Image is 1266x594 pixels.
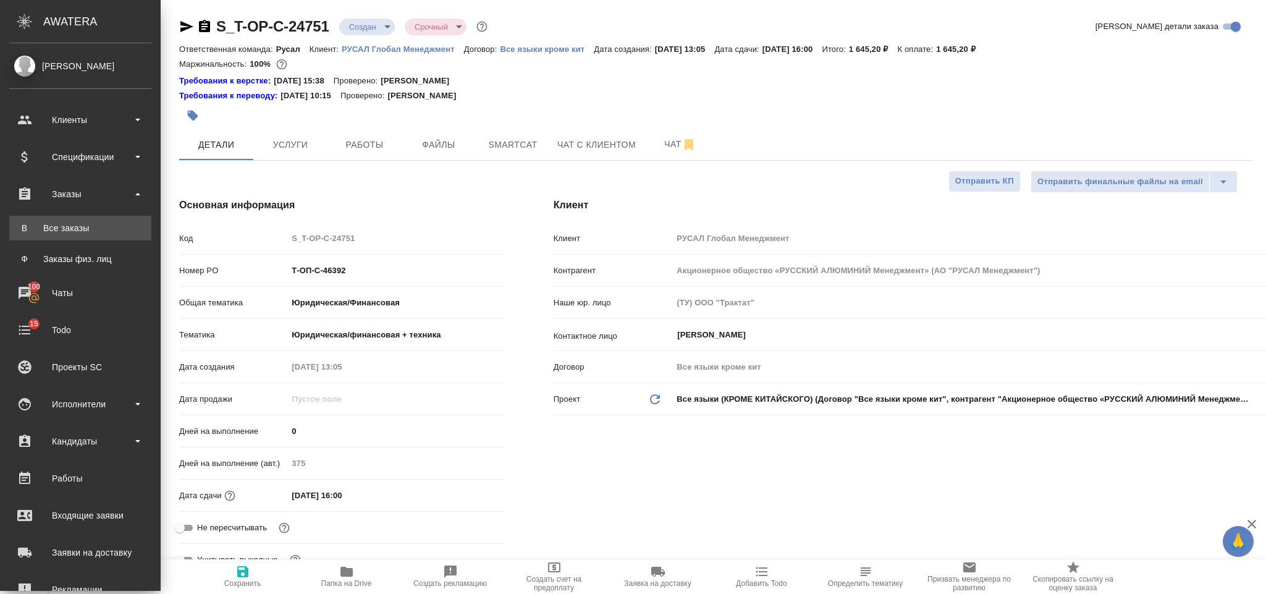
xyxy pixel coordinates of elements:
span: Чат [651,137,710,152]
span: Файлы [409,137,468,153]
span: Чат с клиентом [557,137,636,153]
div: Todo [9,321,151,339]
button: Добавить Todo [710,559,814,594]
a: Требования к переводу: [179,90,281,102]
p: [PERSON_NAME] [381,75,458,87]
p: Контактное лицо [554,330,673,342]
button: Скопировать ссылку [197,19,212,34]
p: Дней на выполнение [179,425,287,438]
span: Призвать менеджера по развитию [925,575,1014,592]
button: Создан [345,22,380,32]
p: Проверено: [334,75,381,87]
span: Добавить Todo [736,579,787,588]
button: 🙏 [1223,526,1254,557]
p: Договор [554,361,673,373]
button: Сохранить [191,559,295,594]
h4: Основная информация [179,198,504,213]
span: 100 [20,281,48,293]
p: Итого: [822,45,848,54]
a: Входящие заявки [3,500,158,531]
span: Отправить КП [955,174,1014,189]
div: split button [1031,171,1238,193]
span: Заявка на доставку [624,579,691,588]
div: Клиенты [9,111,151,129]
button: Срочный [411,22,452,32]
button: Папка на Drive [295,559,399,594]
p: Номер PO [179,265,287,277]
span: Работы [335,137,394,153]
button: Выбери, если сб и вс нужно считать рабочими днями для выполнения заказа. [287,552,303,568]
button: Создать счет на предоплату [502,559,606,594]
p: Клиент: [310,45,342,54]
a: Требования к верстке: [179,75,274,87]
a: S_T-OP-C-24751 [216,18,329,35]
p: 1 645,20 ₽ [936,45,985,54]
div: AWATERA [43,9,161,34]
p: Дата продажи [179,393,287,405]
a: РУСАЛ Глобал Менеджмент [342,43,464,54]
input: Пустое поле [287,358,395,376]
a: ФЗаказы физ. лиц [9,247,151,271]
button: Скопировать ссылку на оценку заказа [1021,559,1125,594]
a: 15Todo [3,315,158,346]
div: Все заказы [15,222,145,234]
p: [PERSON_NAME] [387,90,465,102]
div: Проекты SC [9,358,151,376]
div: Нажми, чтобы открыть папку с инструкцией [179,90,281,102]
span: Создать рекламацию [413,579,487,588]
div: Спецификации [9,148,151,166]
p: 1 645,20 ₽ [849,45,898,54]
p: РУСАЛ Глобал Менеджмент [342,45,464,54]
button: Включи, если не хочешь, чтобы указанная дата сдачи изменилась после переставления заказа в 'Подтв... [276,520,292,536]
div: Работы [9,469,151,488]
p: Проверено: [340,90,388,102]
span: Отправить финальные файлы на email [1037,175,1203,189]
div: Заказы [9,185,151,203]
span: Детали [187,137,246,153]
div: Создан [405,19,466,35]
p: [DATE] 16:00 [762,45,822,54]
span: 15 [22,318,46,330]
p: Проект [554,393,581,405]
button: Заявка на доставку [606,559,710,594]
p: Русал [276,45,310,54]
a: Заявки на доставку [3,537,158,568]
input: Пустое поле [287,454,504,472]
div: Юридическая/Финансовая [287,292,504,313]
a: ВВсе заказы [9,216,151,240]
p: К оплате: [897,45,936,54]
button: Open [1260,334,1263,336]
h4: Клиент [554,198,1252,213]
div: Юридическая/финансовая + техника [287,325,504,346]
p: Дата создания [179,361,287,373]
p: Наше юр. лицо [554,297,673,309]
span: Создать счет на предоплату [510,575,599,592]
button: Отправить финальные файлы на email [1031,171,1210,193]
span: Сохранить [224,579,261,588]
button: Создать рекламацию [399,559,502,594]
span: [PERSON_NAME] детали заказа [1095,20,1218,33]
p: [DATE] 15:38 [274,75,334,87]
button: Доп статусы указывают на важность/срочность заказа [474,19,490,35]
p: Общая тематика [179,297,287,309]
button: Отправить КП [948,171,1021,192]
input: Пустое поле [287,229,504,247]
p: Маржинальность: [179,59,250,69]
button: Определить тематику [814,559,918,594]
p: Тематика [179,329,287,341]
span: Smartcat [483,137,542,153]
a: 100Чаты [3,278,158,308]
p: 100% [250,59,274,69]
span: Скопировать ссылку на оценку заказа [1029,575,1118,592]
p: Дней на выполнение (авт.) [179,457,287,470]
button: Если добавить услуги и заполнить их объемом, то дата рассчитается автоматически [222,488,238,504]
p: Контрагент [554,265,673,277]
button: 0.00 RUB; [274,56,290,72]
p: Дата сдачи [179,490,222,502]
a: Работы [3,463,158,494]
svg: Отписаться [682,137,696,152]
input: ✎ Введи что-нибудь [287,422,504,440]
p: Договор: [464,45,500,54]
p: Все языки кроме кит [500,45,594,54]
div: Исполнители [9,395,151,414]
